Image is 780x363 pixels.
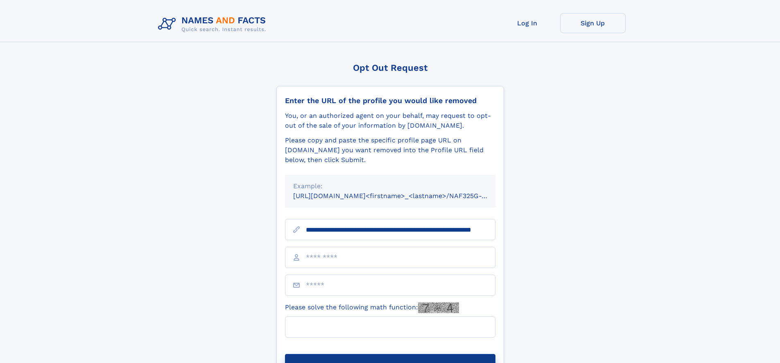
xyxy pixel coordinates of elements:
[285,111,495,131] div: You, or an authorized agent on your behalf, may request to opt-out of the sale of your informatio...
[155,13,273,35] img: Logo Names and Facts
[285,96,495,105] div: Enter the URL of the profile you would like removed
[495,13,560,33] a: Log In
[560,13,626,33] a: Sign Up
[293,181,487,191] div: Example:
[293,192,511,200] small: [URL][DOMAIN_NAME]<firstname>_<lastname>/NAF325G-xxxxxxxx
[285,135,495,165] div: Please copy and paste the specific profile page URL on [DOMAIN_NAME] you want removed into the Pr...
[285,302,459,313] label: Please solve the following math function:
[276,63,504,73] div: Opt Out Request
